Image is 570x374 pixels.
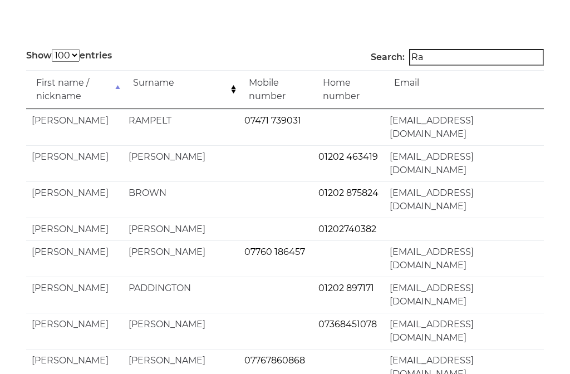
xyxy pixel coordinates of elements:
[318,151,378,162] a: 01202 463419
[384,145,544,181] td: [EMAIL_ADDRESS][DOMAIN_NAME]
[318,319,377,329] a: 07368451078
[318,224,376,234] a: 01202740382
[384,277,544,313] td: [EMAIL_ADDRESS][DOMAIN_NAME]
[26,181,123,218] td: [PERSON_NAME]
[371,49,544,66] label: Search:
[244,247,305,257] a: 07760 186457
[123,313,239,349] td: [PERSON_NAME]
[26,49,112,62] label: Show entries
[26,313,123,349] td: [PERSON_NAME]
[26,145,123,181] td: [PERSON_NAME]
[123,218,239,240] td: [PERSON_NAME]
[123,277,239,313] td: PADDINGTON
[26,109,123,145] td: [PERSON_NAME]
[123,70,239,109] td: Surname: activate to sort column ascending
[384,240,544,277] td: [EMAIL_ADDRESS][DOMAIN_NAME]
[26,218,123,240] td: [PERSON_NAME]
[26,70,123,109] td: First name / nickname: activate to sort column descending
[244,355,305,366] a: 07767860868
[384,70,544,109] td: Email
[123,109,239,145] td: RAMPELT
[26,277,123,313] td: [PERSON_NAME]
[313,70,384,109] td: Home number
[239,70,313,109] td: Mobile number
[384,313,544,349] td: [EMAIL_ADDRESS][DOMAIN_NAME]
[318,188,379,198] a: 01202 875824
[384,109,544,145] td: [EMAIL_ADDRESS][DOMAIN_NAME]
[26,240,123,277] td: [PERSON_NAME]
[244,115,301,126] a: 07471 739031
[52,49,80,62] select: Showentries
[123,240,239,277] td: [PERSON_NAME]
[318,283,374,293] a: 01202 897171
[123,145,239,181] td: [PERSON_NAME]
[409,49,544,66] input: Search:
[384,181,544,218] td: [EMAIL_ADDRESS][DOMAIN_NAME]
[123,181,239,218] td: BROWN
